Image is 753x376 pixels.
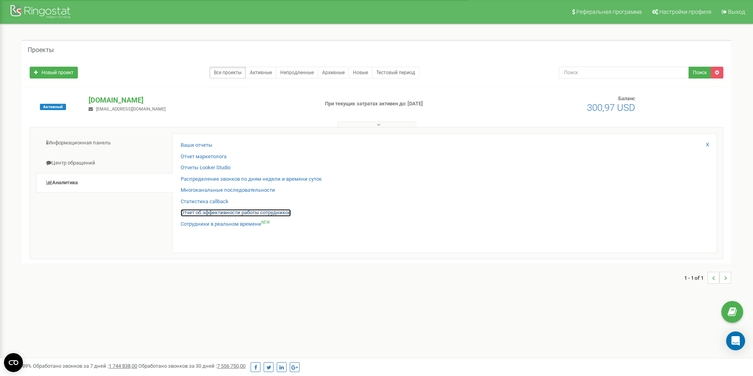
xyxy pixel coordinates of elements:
[618,95,635,101] span: Баланс
[33,363,137,369] span: Обработано звонков за 7 дней :
[181,209,291,217] a: Отчет об эффективности работы сотрудников
[40,104,66,110] span: Активный
[181,153,226,161] a: Отчет маркетолога
[181,176,322,183] a: Распределение звонков по дням недели и времени суток
[726,331,745,350] div: Open Intercom Messenger
[138,363,245,369] span: Обработано звонков за 30 дней :
[559,67,689,79] input: Поиск
[576,9,642,15] span: Реферальная программа
[4,353,23,372] button: Open CMP widget
[28,47,54,54] h5: Проекты
[684,264,731,292] nav: ...
[96,107,166,112] span: [EMAIL_ADDRESS][DOMAIN_NAME]
[587,102,635,113] span: 300,97 USD
[217,363,245,369] u: 7 556 750,00
[181,164,230,172] a: Отчеты Looker Studio
[89,95,312,105] p: [DOMAIN_NAME]
[181,198,228,206] a: Статистика callback
[689,67,711,79] button: Поиск
[245,67,276,79] a: Активные
[318,67,349,79] a: Архивные
[36,153,173,173] a: Центр обращений
[372,67,419,79] a: Тестовый период
[349,67,372,79] a: Новые
[36,173,173,193] a: Аналитика
[36,133,173,153] a: Информационная панель
[728,9,745,15] span: Выход
[30,67,78,79] a: Новый проект
[276,67,318,79] a: Непродленные
[181,187,275,194] a: Многоканальные последовательности
[325,100,489,108] p: При текущих затратах активен до: [DATE]
[684,272,708,284] span: 1 - 1 of 1
[181,221,270,228] a: Сотрудники в реальном времениNEW
[181,142,212,149] a: Ваши отчеты
[659,9,711,15] span: Настройки профиля
[209,67,246,79] a: Все проекты
[706,141,709,149] a: X
[109,363,137,369] u: 1 744 838,00
[261,220,270,224] sup: NEW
